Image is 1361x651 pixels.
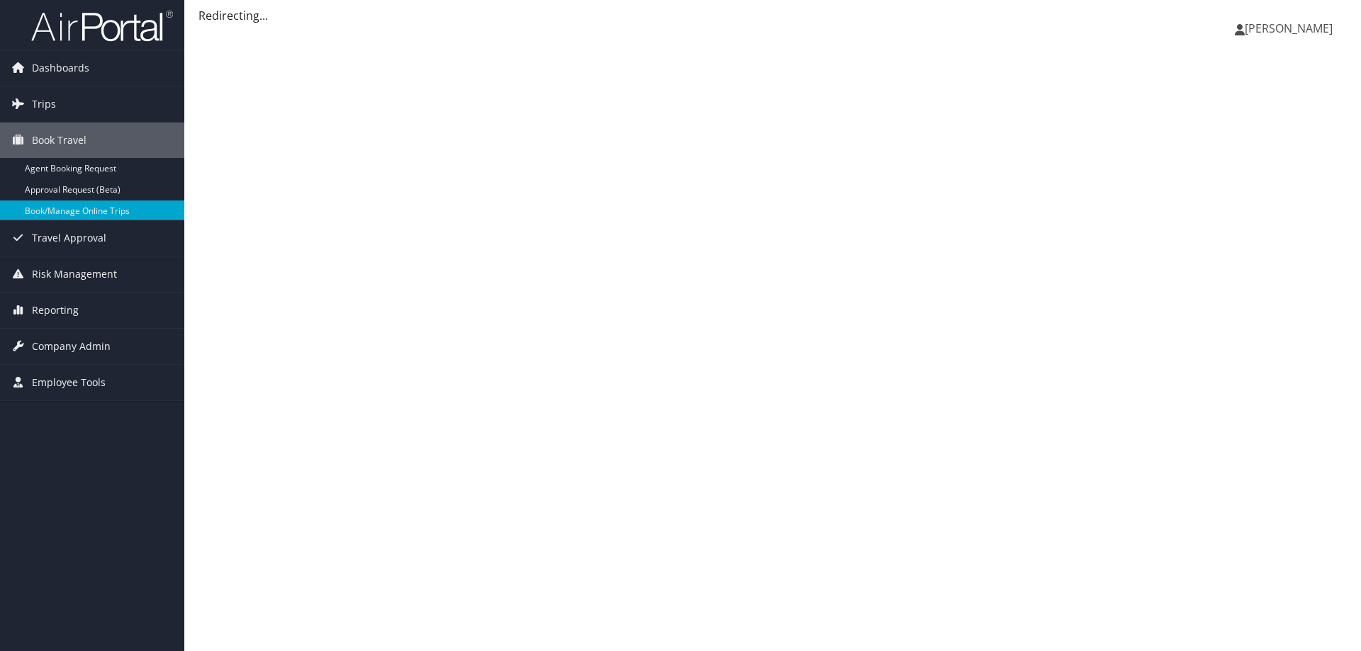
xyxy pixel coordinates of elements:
[1245,21,1333,36] span: [PERSON_NAME]
[32,329,111,364] span: Company Admin
[32,123,86,158] span: Book Travel
[32,50,89,86] span: Dashboards
[31,9,173,43] img: airportal-logo.png
[32,220,106,256] span: Travel Approval
[32,365,106,400] span: Employee Tools
[198,7,1347,24] div: Redirecting...
[32,256,117,292] span: Risk Management
[32,293,79,328] span: Reporting
[32,86,56,122] span: Trips
[1235,7,1347,50] a: [PERSON_NAME]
